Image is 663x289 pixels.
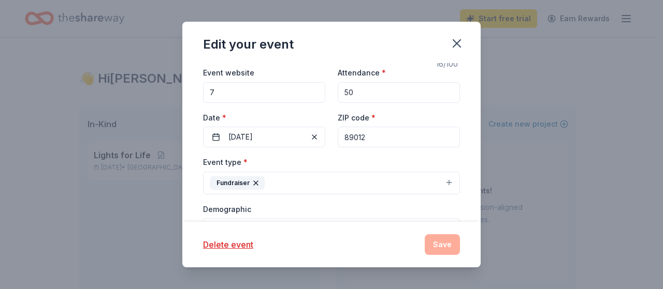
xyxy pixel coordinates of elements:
[338,82,460,103] input: 20
[203,127,325,147] button: [DATE]
[203,218,460,258] button: Mostly women40-50 yrs50-60 yrs60-70 yrs
[338,68,386,78] label: Attendance
[210,176,265,190] div: Fundraiser
[203,204,251,215] label: Demographic
[436,58,460,70] div: 16 /100
[338,127,460,147] input: 12345 (U.S. only)
[203,157,248,168] label: Event type
[203,113,325,123] label: Date
[338,113,376,123] label: ZIP code
[203,238,253,251] button: Delete event
[203,172,460,194] button: Fundraiser
[203,68,254,78] label: Event website
[203,36,294,53] div: Edit your event
[203,82,325,103] input: https://www...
